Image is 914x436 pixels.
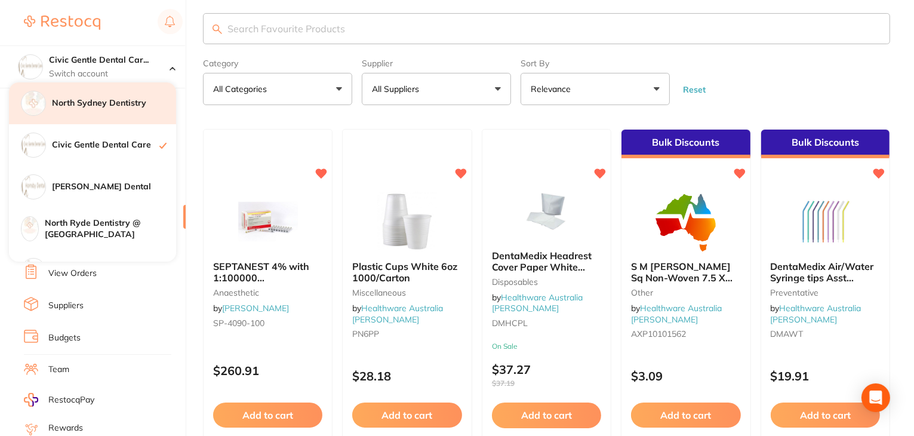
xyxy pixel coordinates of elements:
[48,394,94,406] span: RestocqPay
[771,303,861,324] span: by
[771,288,880,297] small: Preventative
[24,393,38,407] img: RestocqPay
[222,303,289,314] a: [PERSON_NAME]
[49,54,170,66] h4: Civic Gentle Dental Care
[213,364,322,377] p: $260.91
[213,261,322,283] b: SEPTANEST 4% with 1:100000 adrenalin 2.2ml 2xBox 50 GOLD
[771,328,804,339] span: DMAWT
[492,250,601,272] b: DentaMedix Headrest Cover Paper White Large 25.4cm x 33cm 500/CTN
[492,277,601,287] small: Disposables
[631,303,722,324] span: by
[213,83,272,95] p: All Categories
[352,288,461,297] small: Miscellaneous
[492,363,601,388] p: $37.27
[631,260,733,305] span: S M [PERSON_NAME] Sq Non-Woven 7.5 X 7.5cm Low Lint 4Ply 100/Pack
[48,422,83,434] a: Rewards
[631,328,686,339] span: AXP10101562
[352,303,443,324] a: Healthware Australia [PERSON_NAME]
[213,288,322,297] small: anaesthetic
[368,192,446,251] img: Plastic Cups White 6oz 1000/Carton
[19,55,42,79] img: Civic Gentle Dental Care
[492,292,583,314] span: by
[492,250,592,294] span: DentaMedix Headrest Cover Paper White Large 25.4cm x 33cm 500/CTN
[213,318,264,328] span: SP-4090-100
[362,59,511,68] label: Supplier
[861,383,890,412] div: Open Intercom Messenger
[786,192,864,251] img: DentaMedix Air/Water Syringe tips Asst 250/Bag
[631,261,740,283] b: S M Gauze Sq Non-Woven 7.5 X 7.5cm Low Lint 4Ply 100/Pack
[21,91,45,115] img: North Sydney Dentistry
[621,130,750,158] div: Bulk Discounts
[213,303,289,314] span: by
[52,181,176,193] h4: [PERSON_NAME] Dental
[229,192,307,251] img: SEPTANEST 4% with 1:100000 adrenalin 2.2ml 2xBox 50 GOLD
[213,260,322,305] span: SEPTANEST 4% with 1:100000 [MEDICAL_DATA] 2.2ml 2xBox 50 GOLD
[531,83,576,95] p: Relevance
[771,369,880,383] p: $19.91
[631,403,740,428] button: Add to cart
[352,303,443,324] span: by
[521,59,670,68] label: Sort By
[24,16,100,30] img: Restocq Logo
[352,261,461,283] b: Plastic Cups White 6oz 1000/Carton
[48,300,84,312] a: Suppliers
[21,259,45,283] img: Identity Dentistry ACT
[631,369,740,383] p: $3.09
[761,130,890,158] div: Bulk Discounts
[771,403,880,428] button: Add to cart
[24,9,100,36] a: Restocq Logo
[352,369,461,383] p: $28.18
[24,393,94,407] a: RestocqPay
[49,68,170,80] p: Switch account
[203,59,352,68] label: Category
[352,403,461,428] button: Add to cart
[771,260,874,294] span: DentaMedix Air/Water Syringe tips Asst 250/Bag
[21,217,38,234] img: North Ryde Dentistry @ Macquarie Park
[372,83,424,95] p: All Suppliers
[771,261,880,283] b: DentaMedix Air/Water Syringe tips Asst 250/Bag
[45,217,176,241] h4: North Ryde Dentistry @ [GEOGRAPHIC_DATA]
[492,403,601,428] button: Add to cart
[631,288,740,297] small: other
[48,268,97,280] a: View Orders
[647,192,725,251] img: S M Gauze Sq Non-Woven 7.5 X 7.5cm Low Lint 4Ply 100/Pack
[352,260,457,283] span: Plastic Cups White 6oz 1000/Carton
[21,175,45,199] img: Hornsby Dental
[48,364,69,376] a: Team
[48,332,81,344] a: Budgets
[507,181,585,241] img: DentaMedix Headrest Cover Paper White Large 25.4cm x 33cm 500/CTN
[631,303,722,324] a: Healthware Australia [PERSON_NAME]
[52,139,159,151] h4: Civic Gentle Dental Care
[352,328,379,339] span: PN6PP
[52,97,176,109] h4: North Sydney Dentistry
[521,73,670,105] button: Relevance
[492,318,528,328] span: DMHCPL
[679,84,709,95] button: Reset
[492,342,601,351] small: On Sale
[213,403,322,428] button: Add to cart
[203,13,890,44] input: Search Favourite Products
[362,73,511,105] button: All Suppliers
[492,292,583,314] a: Healthware Australia [PERSON_NAME]
[771,303,861,324] a: Healthware Australia [PERSON_NAME]
[492,379,601,388] span: $37.19
[21,133,45,157] img: Civic Gentle Dental Care
[203,73,352,105] button: All Categories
